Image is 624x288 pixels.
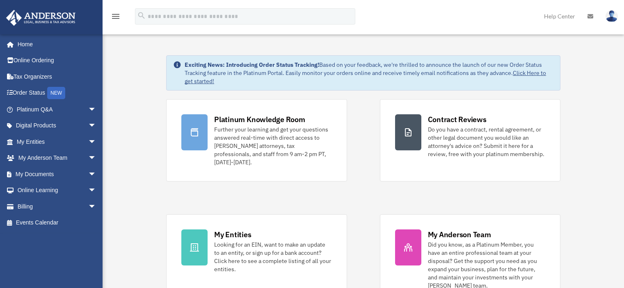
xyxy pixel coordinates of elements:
a: menu [111,14,121,21]
span: arrow_drop_down [88,166,105,183]
a: Online Learningarrow_drop_down [6,182,109,199]
img: Anderson Advisors Platinum Portal [4,10,78,26]
a: Digital Productsarrow_drop_down [6,118,109,134]
div: Platinum Knowledge Room [214,114,305,125]
span: arrow_drop_down [88,134,105,150]
strong: Exciting News: Introducing Order Status Tracking! [185,61,319,68]
a: Contract Reviews Do you have a contract, rental agreement, or other legal document you would like... [380,99,560,181]
a: Order StatusNEW [6,85,109,102]
span: arrow_drop_down [88,182,105,199]
img: User Pic [606,10,618,22]
a: My Documentsarrow_drop_down [6,166,109,182]
span: arrow_drop_down [88,118,105,134]
i: search [137,11,146,20]
div: My Entities [214,229,251,240]
a: Billingarrow_drop_down [6,198,109,215]
a: Platinum Q&Aarrow_drop_down [6,101,109,118]
span: arrow_drop_down [88,101,105,118]
a: Online Ordering [6,52,109,69]
div: Looking for an EIN, want to make an update to an entity, or sign up for a bank account? Click her... [214,240,331,273]
i: menu [111,11,121,21]
div: Based on your feedback, we're thrilled to announce the launch of our new Order Status Tracking fe... [185,61,553,85]
a: Home [6,36,105,52]
a: Platinum Knowledge Room Further your learning and get your questions answered real-time with dire... [166,99,347,181]
div: My Anderson Team [428,229,491,240]
div: Do you have a contract, rental agreement, or other legal document you would like an attorney's ad... [428,125,545,158]
a: My Anderson Teamarrow_drop_down [6,150,109,166]
span: arrow_drop_down [88,198,105,215]
span: arrow_drop_down [88,150,105,167]
div: NEW [47,87,65,99]
a: My Entitiesarrow_drop_down [6,134,109,150]
a: Click Here to get started! [185,69,546,85]
div: Contract Reviews [428,114,487,125]
div: Further your learning and get your questions answered real-time with direct access to [PERSON_NAM... [214,125,331,166]
a: Tax Organizers [6,68,109,85]
a: Events Calendar [6,215,109,231]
